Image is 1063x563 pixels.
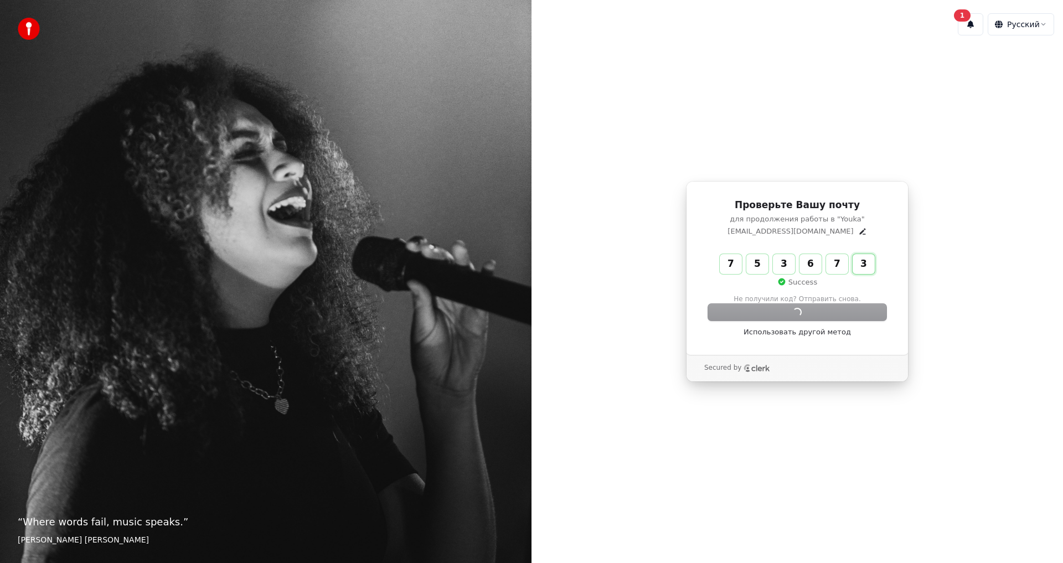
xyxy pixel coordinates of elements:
[744,364,770,372] a: Clerk logo
[704,364,741,373] p: Secured by
[18,18,40,40] img: youka
[858,227,867,236] button: Edit
[958,13,983,35] button: 1
[727,226,853,236] p: [EMAIL_ADDRESS][DOMAIN_NAME]
[954,9,971,22] div: 1
[708,199,886,212] h1: Проверьте Вашу почту
[18,534,514,545] footer: [PERSON_NAME] [PERSON_NAME]
[720,254,897,274] input: Enter verification code
[777,277,817,287] p: Success
[18,514,514,530] p: “ Where words fail, music speaks. ”
[708,214,886,224] p: для продолжения работы в "Youka"
[744,327,851,337] a: Использовать другой метод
